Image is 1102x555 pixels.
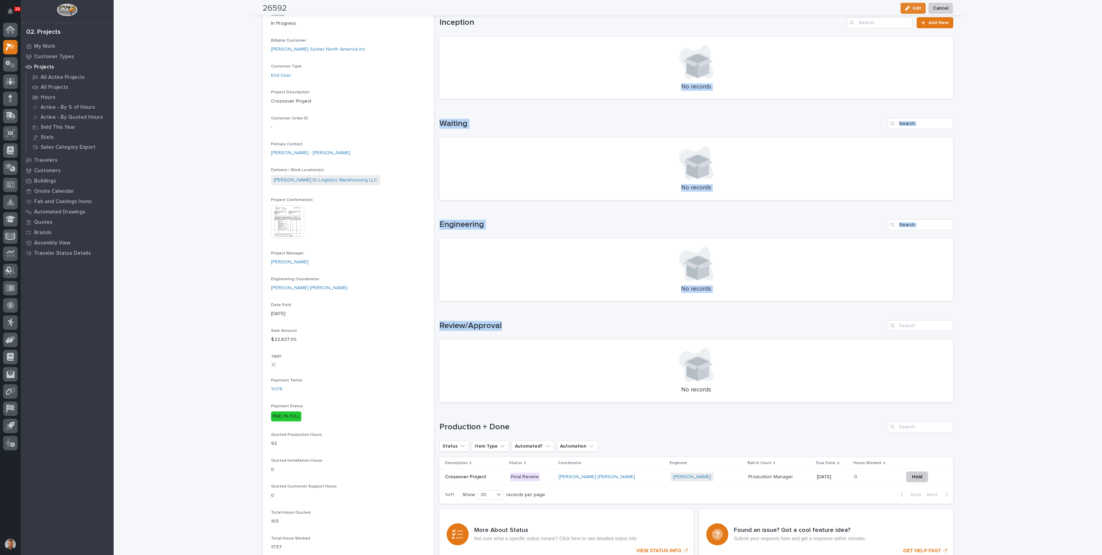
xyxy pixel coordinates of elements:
[439,220,885,230] h1: Engineering
[271,536,310,541] span: Total Hours Worked
[34,240,70,246] p: Assembly View
[15,7,20,11] p: 14
[271,13,284,17] span: Status
[439,321,885,331] h1: Review/Approval
[271,544,426,551] p: 17.57
[439,469,953,485] tr: Crossover ProjectCrossover Project Final Review[PERSON_NAME] [PERSON_NAME] [PERSON_NAME] Producti...
[271,303,291,307] span: Date Sold
[274,177,377,184] a: [PERSON_NAME] ID Logistics Warehousing LLC
[21,238,114,248] a: Assembly View
[34,168,61,174] p: Customers
[271,336,426,343] p: $ 22,637.00
[21,227,114,238] a: Brands
[21,62,114,72] a: Projects
[34,188,74,195] p: Onsite Calendar
[271,440,426,447] p: 92
[21,176,114,186] a: Buildings
[41,74,85,81] p: All Active Projects
[271,355,282,359] span: T&M?
[439,18,845,28] h1: Inception
[271,466,426,473] p: 0
[271,404,303,408] span: Payment Status
[448,83,945,91] p: No records
[847,17,913,28] input: Search
[559,474,635,480] a: [PERSON_NAME] [PERSON_NAME]
[21,207,114,217] a: Automated Drawings
[41,84,68,91] p: All Projects
[21,248,114,258] a: Traveler Status Details
[41,104,95,111] p: Active - By % of Hours
[271,64,302,69] span: Customer Type
[888,118,953,129] input: Search
[21,186,114,196] a: Onsite Calendar
[817,474,849,480] p: [DATE]
[26,29,61,36] div: 02. Projects
[636,548,681,554] p: VIEW STATUS INFO
[271,378,302,383] span: Payment Terms
[933,4,948,12] span: Cancel
[271,259,309,266] a: [PERSON_NAME]
[888,320,953,331] div: Search
[34,43,55,50] p: My Work
[913,5,921,11] span: Edit
[271,511,311,515] span: Total Hours Quoted
[888,219,953,230] input: Search
[474,527,637,534] h3: More About Status
[472,441,509,452] button: Item Type
[448,184,945,192] p: No records
[27,102,114,112] a: Active - By % of Hours
[34,54,74,60] p: Customer Types
[271,98,426,105] p: Crossover Project
[34,178,56,184] p: Buildings
[271,484,337,489] span: Quoted Customer Support Hours
[34,157,58,164] p: Travelers
[34,219,52,226] p: Quotes
[271,310,426,317] p: [DATE]
[816,459,835,467] p: Due Date
[27,142,114,152] a: Sales Category Export
[439,119,885,129] h1: Waiting
[34,230,52,236] p: Brands
[854,473,859,480] p: 0
[558,459,582,467] p: Coordinator
[34,64,54,70] p: Projects
[271,72,291,79] a: End User
[41,114,103,121] p: Active - By Quoted Hours
[271,492,426,499] p: 0
[474,536,637,542] p: Not sure what a specific status means? Click here to see detailed status info
[478,491,495,499] div: 30
[673,474,711,480] a: [PERSON_NAME]
[271,284,347,292] a: [PERSON_NAME] [PERSON_NAME]
[903,548,941,554] p: GET HELP FAST
[888,421,953,432] input: Search
[924,492,953,498] button: Next
[439,441,469,452] button: Status
[271,90,309,94] span: Project Description
[271,459,322,463] span: Quoted Installation Hours
[557,441,598,452] button: Automation
[271,386,282,393] a: 100%
[906,471,928,482] button: Hold
[901,3,926,14] button: Edit
[928,20,949,25] span: Add New
[445,473,488,480] p: Crossover Project
[928,3,953,14] button: Cancel
[271,251,304,255] span: Project Manager
[271,46,365,53] a: [PERSON_NAME] Systec North America Inc
[271,149,350,157] a: [PERSON_NAME] - [PERSON_NAME]
[917,17,953,28] a: Add New
[27,72,114,82] a: All Active Projects
[27,92,114,102] a: Hours
[3,537,18,552] button: users-avatar
[510,473,540,481] div: Final Review
[57,3,77,16] img: Workspace Logo
[906,492,921,498] span: Back
[41,144,95,150] p: Sales Category Export
[21,51,114,62] a: Customer Types
[509,459,522,467] p: Status
[670,459,687,467] p: Engineer
[912,473,922,481] span: Hold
